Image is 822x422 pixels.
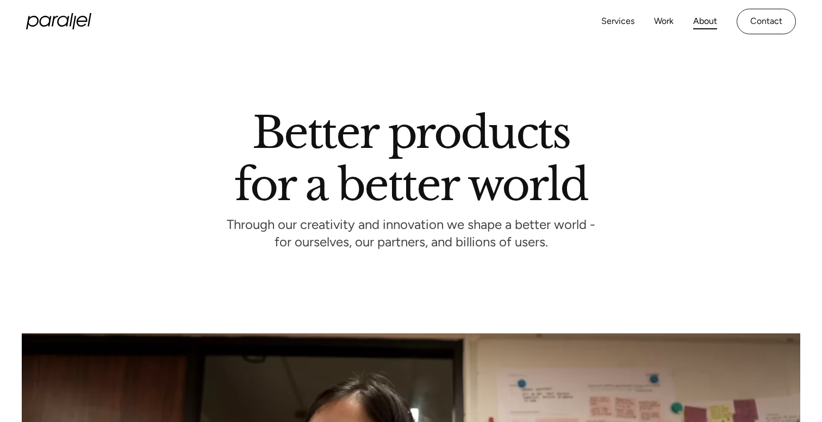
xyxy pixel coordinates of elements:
[26,13,91,29] a: home
[693,14,717,29] a: About
[234,117,587,201] h1: Better products for a better world
[654,14,674,29] a: Work
[737,9,796,34] a: Contact
[601,14,634,29] a: Services
[227,220,595,250] p: Through our creativity and innovation we shape a better world - for ourselves, our partners, and ...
